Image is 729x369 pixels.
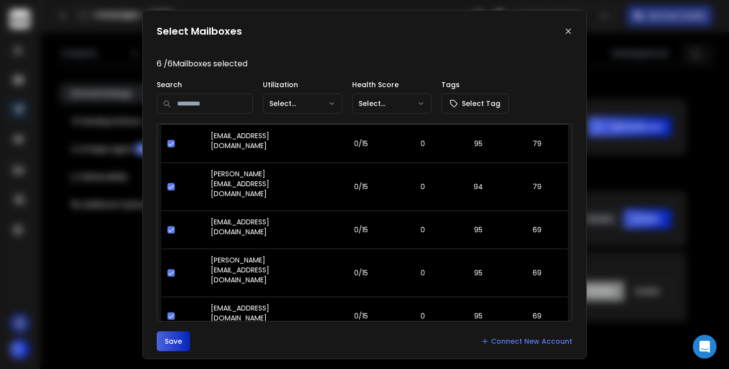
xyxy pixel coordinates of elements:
[693,335,717,359] div: Open Intercom Messenger
[402,139,444,149] p: 0
[507,211,568,249] td: 69
[402,225,444,235] p: 0
[402,182,444,192] p: 0
[326,297,396,335] td: 0/15
[450,249,507,297] td: 95
[402,311,444,321] p: 0
[450,297,507,335] td: 95
[507,249,568,297] td: 69
[352,94,431,113] button: Select...
[450,162,507,211] td: 94
[450,211,507,249] td: 95
[441,94,509,113] button: Select Tag
[507,162,568,211] td: 79
[441,80,509,90] p: Tags
[157,331,190,351] button: Save
[157,80,253,90] p: Search
[211,131,320,151] p: [EMAIL_ADDRESS][DOMAIN_NAME]
[507,297,568,335] td: 69
[507,124,568,162] td: 79
[402,268,444,278] p: 0
[263,94,342,113] button: Select...
[211,303,320,323] p: [EMAIL_ADDRESS][DOMAIN_NAME]
[326,249,396,297] td: 0/15
[211,217,320,237] p: [EMAIL_ADDRESS][DOMAIN_NAME]
[211,169,320,199] p: [PERSON_NAME][EMAIL_ADDRESS][DOMAIN_NAME]
[211,255,320,285] p: [PERSON_NAME][EMAIL_ADDRESS][DOMAIN_NAME]
[157,58,572,70] p: 6 / 6 Mailboxes selected
[263,80,342,90] p: Utilization
[157,24,242,38] h1: Select Mailboxes
[326,162,396,211] td: 0/15
[326,211,396,249] td: 0/15
[450,124,507,162] td: 95
[481,336,572,346] a: Connect New Account
[352,80,431,90] p: Health Score
[326,124,396,162] td: 0/15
